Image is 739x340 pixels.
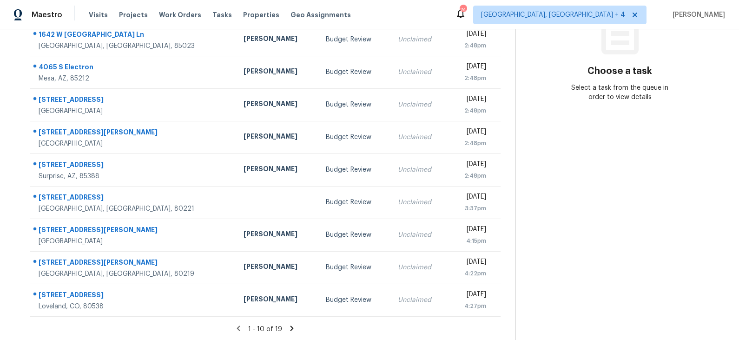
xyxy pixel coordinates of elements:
div: [DATE] [455,192,486,204]
div: 4:22pm [455,269,486,278]
div: Budget Review [326,133,383,142]
div: Budget Review [326,230,383,240]
div: [PERSON_NAME] [244,164,311,176]
div: [STREET_ADDRESS][PERSON_NAME] [39,225,229,237]
div: Budget Review [326,295,383,305]
div: [STREET_ADDRESS][PERSON_NAME] [39,258,229,269]
div: Unclaimed [398,295,441,305]
div: [DATE] [455,94,486,106]
span: [PERSON_NAME] [669,10,725,20]
div: Unclaimed [398,165,441,174]
div: [DATE] [455,62,486,73]
div: 4065 S Electron [39,62,229,74]
div: [GEOGRAPHIC_DATA] [39,139,229,148]
span: Work Orders [159,10,201,20]
div: [GEOGRAPHIC_DATA] [39,237,229,246]
div: Budget Review [326,165,383,174]
div: [GEOGRAPHIC_DATA] [39,107,229,116]
div: Budget Review [326,100,383,109]
span: 1 - 10 of 19 [248,326,282,333]
div: Unclaimed [398,100,441,109]
div: Unclaimed [398,67,441,77]
div: [PERSON_NAME] [244,262,311,273]
div: 74 [460,6,466,15]
div: 1642 W [GEOGRAPHIC_DATA] Ln [39,30,229,41]
span: Visits [89,10,108,20]
div: [GEOGRAPHIC_DATA], [GEOGRAPHIC_DATA], 80221 [39,204,229,213]
div: [DATE] [455,29,486,41]
h3: Choose a task [587,67,652,76]
div: 4:15pm [455,236,486,246]
div: 2:48pm [455,106,486,115]
div: [PERSON_NAME] [244,229,311,241]
div: Unclaimed [398,230,441,240]
div: 2:48pm [455,171,486,180]
div: [DATE] [455,225,486,236]
div: 2:48pm [455,73,486,83]
span: Properties [243,10,279,20]
div: [PERSON_NAME] [244,132,311,143]
span: Projects [119,10,148,20]
div: Unclaimed [398,35,441,44]
div: [STREET_ADDRESS][PERSON_NAME] [39,127,229,139]
span: Tasks [212,12,232,18]
div: 2:48pm [455,139,486,148]
div: Unclaimed [398,133,441,142]
span: [GEOGRAPHIC_DATA], [GEOGRAPHIC_DATA] + 4 [481,10,625,20]
div: [GEOGRAPHIC_DATA], [GEOGRAPHIC_DATA], 85023 [39,41,229,51]
div: [STREET_ADDRESS] [39,290,229,302]
div: Budget Review [326,35,383,44]
div: 4:27pm [455,301,486,311]
div: Budget Review [326,263,383,272]
div: Unclaimed [398,198,441,207]
div: Budget Review [326,67,383,77]
div: Unclaimed [398,263,441,272]
div: Budget Review [326,198,383,207]
div: 3:37pm [455,204,486,213]
div: [PERSON_NAME] [244,67,311,78]
div: [PERSON_NAME] [244,294,311,306]
div: [DATE] [455,127,486,139]
span: Geo Assignments [290,10,351,20]
div: [DATE] [455,290,486,301]
div: Mesa, AZ, 85212 [39,74,229,83]
div: Select a task from the queue in order to view details [568,83,672,102]
div: [PERSON_NAME] [244,34,311,46]
div: Loveland, CO, 80538 [39,302,229,311]
div: [DATE] [455,257,486,269]
div: [STREET_ADDRESS] [39,95,229,107]
div: [GEOGRAPHIC_DATA], [GEOGRAPHIC_DATA], 80219 [39,269,229,279]
span: Maestro [32,10,62,20]
div: 2:48pm [455,41,486,50]
div: [STREET_ADDRESS] [39,160,229,172]
div: [STREET_ADDRESS] [39,193,229,204]
div: [PERSON_NAME] [244,99,311,111]
div: Surprise, AZ, 85388 [39,172,229,181]
div: [DATE] [455,160,486,171]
